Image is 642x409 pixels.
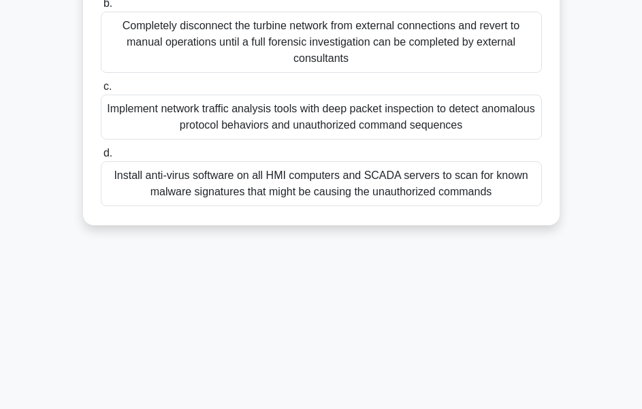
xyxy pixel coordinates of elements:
[101,95,542,140] div: Implement network traffic analysis tools with deep packet inspection to detect anomalous protocol...
[101,161,542,206] div: Install anti-virus software on all HMI computers and SCADA servers to scan for known malware sign...
[103,147,112,159] span: d.
[103,80,112,92] span: c.
[101,12,542,73] div: Completely disconnect the turbine network from external connections and revert to manual operatio...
